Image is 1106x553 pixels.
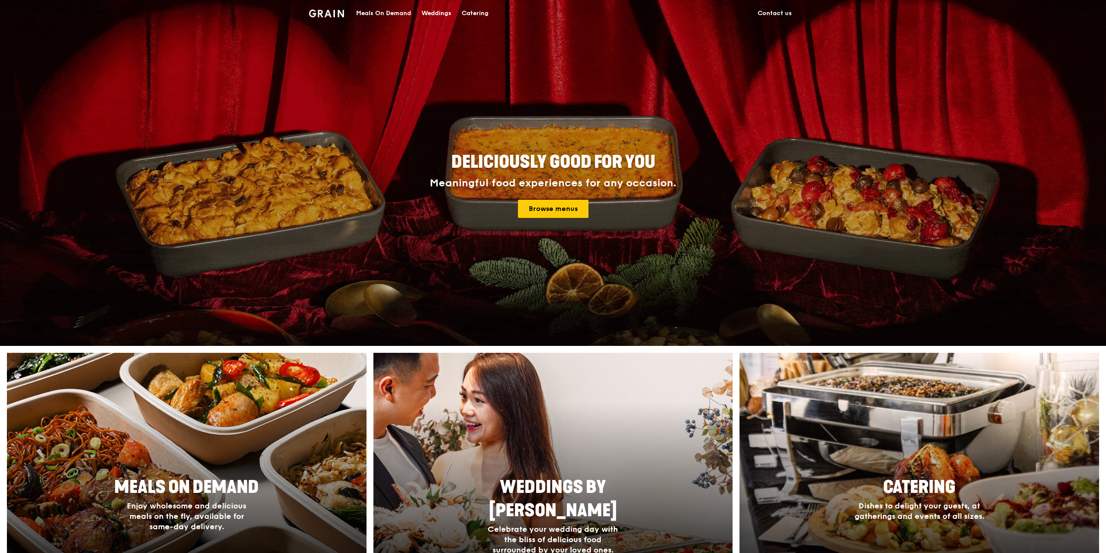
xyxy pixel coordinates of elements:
a: Contact us [752,0,797,26]
div: Catering [462,0,489,26]
img: Grain [309,10,344,17]
span: Meals On Demand [114,477,259,498]
span: Catering [883,477,955,498]
a: Catering [457,0,494,26]
div: Meals On Demand [356,0,411,26]
span: Deliciously good for you [451,152,655,173]
div: Weddings [421,0,451,26]
span: Weddings by [PERSON_NAME] [489,477,617,521]
div: Meaningful food experiences for any occasion. [397,177,709,189]
a: Weddings [416,0,457,26]
a: Browse menus [518,200,588,218]
span: Dishes to delight your guests, at gatherings and events of all sizes. [855,501,984,521]
span: Enjoy wholesome and delicious meals on the fly, available for same-day delivery. [127,501,246,531]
